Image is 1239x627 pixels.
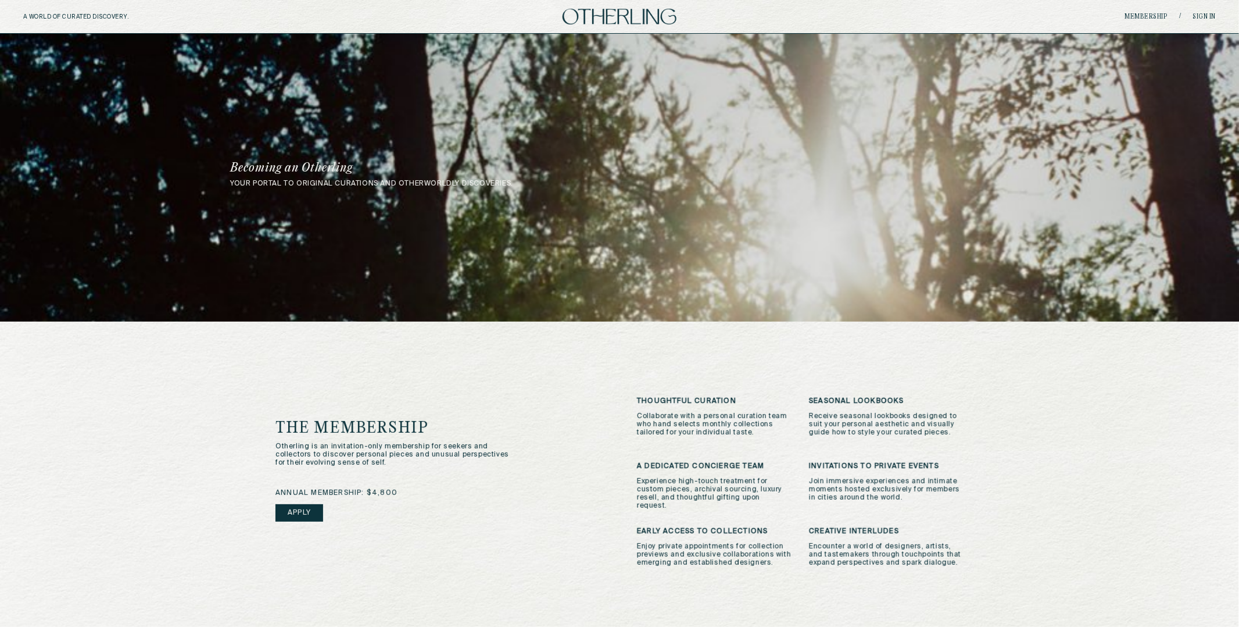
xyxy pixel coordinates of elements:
h3: thoughtful curation [637,397,792,405]
p: Otherling is an invitation-only membership for seekers and collectors to discover personal pieces... [275,443,520,467]
p: Join immersive experiences and intimate moments hosted exclusively for members in cities around t... [809,478,964,502]
a: Membership [1125,13,1168,20]
p: your portal to original curations and otherworldly discoveries. [230,180,1009,188]
a: Apply [275,504,323,522]
p: Receive seasonal lookbooks designed to suit your personal aesthetic and visually guide how to sty... [809,412,964,437]
h3: seasonal lookbooks [809,397,964,405]
h5: A WORLD OF CURATED DISCOVERY. [23,13,180,20]
span: / [1180,12,1181,21]
img: logo [563,9,676,24]
p: Encounter a world of designers, artists, and tastemakers through touchpoints that expand perspect... [809,543,964,567]
p: Experience high-touch treatment for custom pieces, archival sourcing, luxury resell, and thoughtf... [637,478,792,510]
h3: early access to collections [637,528,792,536]
p: Collaborate with a personal curation team who hand selects monthly collections tailored for your ... [637,412,792,437]
a: Sign in [1193,13,1216,20]
h3: invitations to private events [809,462,964,471]
h3: CREATIVE INTERLUDES [809,528,964,536]
h1: the membership [275,421,564,437]
span: annual membership: $4,800 [275,489,398,497]
p: Enjoy private appointments for collection previews and exclusive collaborations with emerging and... [637,543,792,567]
h1: Becoming an Otherling [230,162,697,174]
h3: a dedicated Concierge team [637,462,792,471]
